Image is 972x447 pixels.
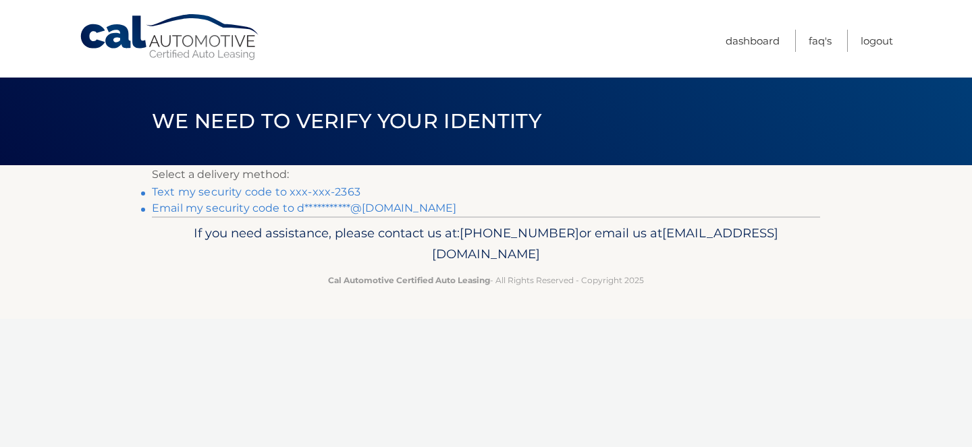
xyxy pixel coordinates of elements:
a: Dashboard [726,30,780,52]
a: Cal Automotive [79,13,261,61]
p: If you need assistance, please contact us at: or email us at [161,222,811,266]
a: Logout [861,30,893,52]
p: Select a delivery method: [152,165,820,184]
span: We need to verify your identity [152,109,541,133]
strong: Cal Automotive Certified Auto Leasing [328,275,490,285]
a: FAQ's [809,30,832,52]
a: Text my security code to xxx-xxx-2363 [152,185,360,198]
span: [PHONE_NUMBER] [460,225,579,241]
p: - All Rights Reserved - Copyright 2025 [161,273,811,287]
